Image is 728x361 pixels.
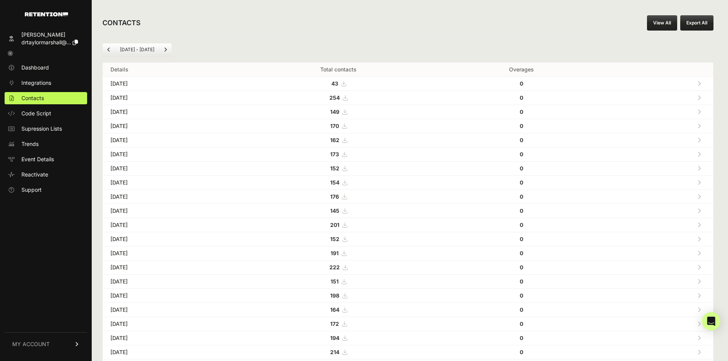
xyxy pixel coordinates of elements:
span: Support [21,186,42,194]
td: [DATE] [103,345,235,359]
strong: 0 [520,207,523,214]
strong: 173 [330,151,339,157]
h2: CONTACTS [102,18,141,28]
span: Code Script [21,110,51,117]
strong: 152 [330,236,339,242]
a: 214 [330,349,347,355]
a: 154 [330,179,347,186]
strong: 191 [331,250,339,256]
td: [DATE] [103,204,235,218]
td: [DATE] [103,261,235,275]
a: Supression Lists [5,123,87,135]
strong: 145 [330,207,339,214]
a: 173 [330,151,347,157]
td: [DATE] [103,119,235,133]
a: 191 [331,250,346,256]
td: [DATE] [103,162,235,176]
strong: 0 [520,250,523,256]
td: [DATE] [103,147,235,162]
a: Code Script [5,107,87,120]
strong: 154 [330,179,339,186]
strong: 149 [330,108,339,115]
strong: 0 [520,108,523,115]
strong: 0 [520,349,523,355]
a: 152 [330,236,347,242]
li: [DATE] - [DATE] [115,47,159,53]
strong: 43 [331,80,338,87]
strong: 0 [520,80,523,87]
a: Event Details [5,153,87,165]
strong: 176 [330,193,339,200]
strong: 0 [520,264,523,270]
a: 149 [330,108,347,115]
strong: 0 [520,292,523,299]
strong: 214 [330,349,339,355]
a: Previous [103,44,115,56]
strong: 172 [330,321,339,327]
a: View All [647,15,677,31]
a: Integrations [5,77,87,89]
strong: 162 [330,137,339,143]
strong: 0 [520,165,523,172]
strong: 0 [520,94,523,101]
a: 151 [331,278,346,285]
strong: 254 [329,94,340,101]
a: Support [5,184,87,196]
a: 145 [330,207,347,214]
td: [DATE] [103,91,235,105]
span: Reactivate [21,171,48,178]
a: 43 [331,80,346,87]
strong: 152 [330,165,339,172]
td: [DATE] [103,331,235,345]
strong: 0 [520,335,523,341]
td: [DATE] [103,289,235,303]
a: MY ACCOUNT [5,332,87,356]
strong: 0 [520,278,523,285]
strong: 0 [520,321,523,327]
strong: 194 [330,335,339,341]
strong: 0 [520,193,523,200]
td: [DATE] [103,232,235,246]
span: Integrations [21,79,51,87]
td: [DATE] [103,303,235,317]
td: [DATE] [103,317,235,331]
span: Trends [21,140,39,148]
td: [DATE] [103,133,235,147]
a: 152 [330,165,347,172]
strong: 0 [520,179,523,186]
img: Retention.com [25,12,68,16]
div: Open Intercom Messenger [702,312,720,330]
a: 164 [330,306,347,313]
td: [DATE] [103,105,235,119]
strong: 0 [520,236,523,242]
span: Event Details [21,155,54,163]
th: Total contacts [235,63,441,77]
strong: 0 [520,137,523,143]
strong: 0 [520,123,523,129]
strong: 0 [520,222,523,228]
strong: 151 [331,278,339,285]
td: [DATE] [103,190,235,204]
strong: 0 [520,306,523,313]
div: [PERSON_NAME] [21,31,78,39]
strong: 164 [330,306,339,313]
th: Overages [441,63,602,77]
td: [DATE] [103,246,235,261]
span: drtaylormarshall@... [21,39,71,45]
strong: 0 [520,151,523,157]
strong: 222 [329,264,340,270]
span: MY ACCOUNT [12,340,50,348]
strong: 198 [330,292,339,299]
span: Contacts [21,94,44,102]
a: [PERSON_NAME] drtaylormarshall@... [5,29,87,49]
a: 201 [330,222,347,228]
td: [DATE] [103,218,235,232]
button: Export All [680,15,713,31]
a: Next [159,44,172,56]
a: 194 [330,335,347,341]
a: Reactivate [5,168,87,181]
td: [DATE] [103,275,235,289]
a: Contacts [5,92,87,104]
a: Trends [5,138,87,150]
th: Details [103,63,235,77]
